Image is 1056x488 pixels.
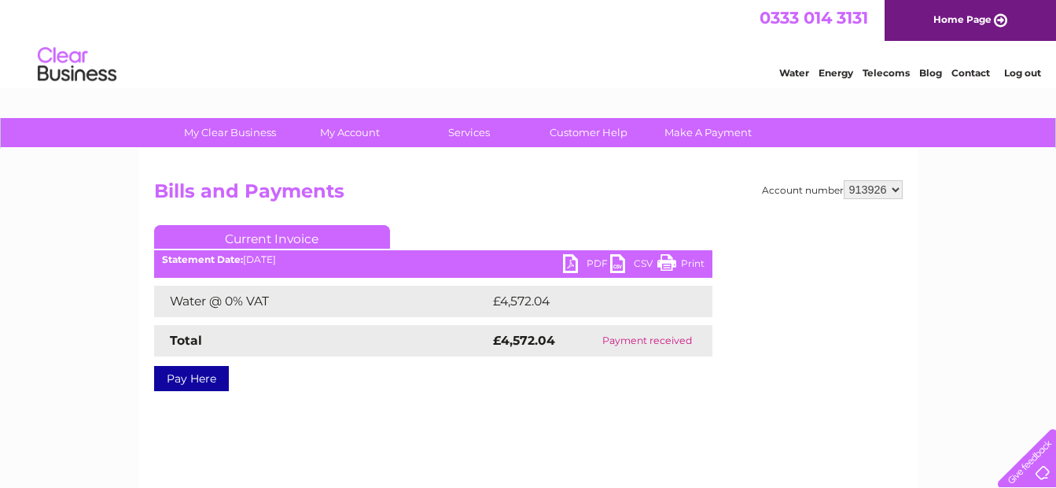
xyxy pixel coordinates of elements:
[610,254,657,277] a: CSV
[760,8,868,28] a: 0333 014 3131
[154,254,712,265] div: [DATE]
[657,254,705,277] a: Print
[154,180,903,210] h2: Bills and Payments
[819,67,853,79] a: Energy
[404,118,534,147] a: Services
[1004,67,1041,79] a: Log out
[157,9,900,76] div: Clear Business is a trading name of Verastar Limited (registered in [GEOGRAPHIC_DATA] No. 3667643...
[762,180,903,199] div: Account number
[170,333,202,348] strong: Total
[524,118,653,147] a: Customer Help
[489,286,688,317] td: £4,572.04
[779,67,809,79] a: Water
[919,67,942,79] a: Blog
[37,41,117,89] img: logo.png
[951,67,990,79] a: Contact
[643,118,773,147] a: Make A Payment
[154,225,390,249] a: Current Invoice
[493,333,555,348] strong: £4,572.04
[582,325,712,357] td: Payment received
[863,67,910,79] a: Telecoms
[285,118,414,147] a: My Account
[162,253,243,265] b: Statement Date:
[154,366,229,391] a: Pay Here
[563,254,610,277] a: PDF
[165,118,295,147] a: My Clear Business
[154,286,489,317] td: Water @ 0% VAT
